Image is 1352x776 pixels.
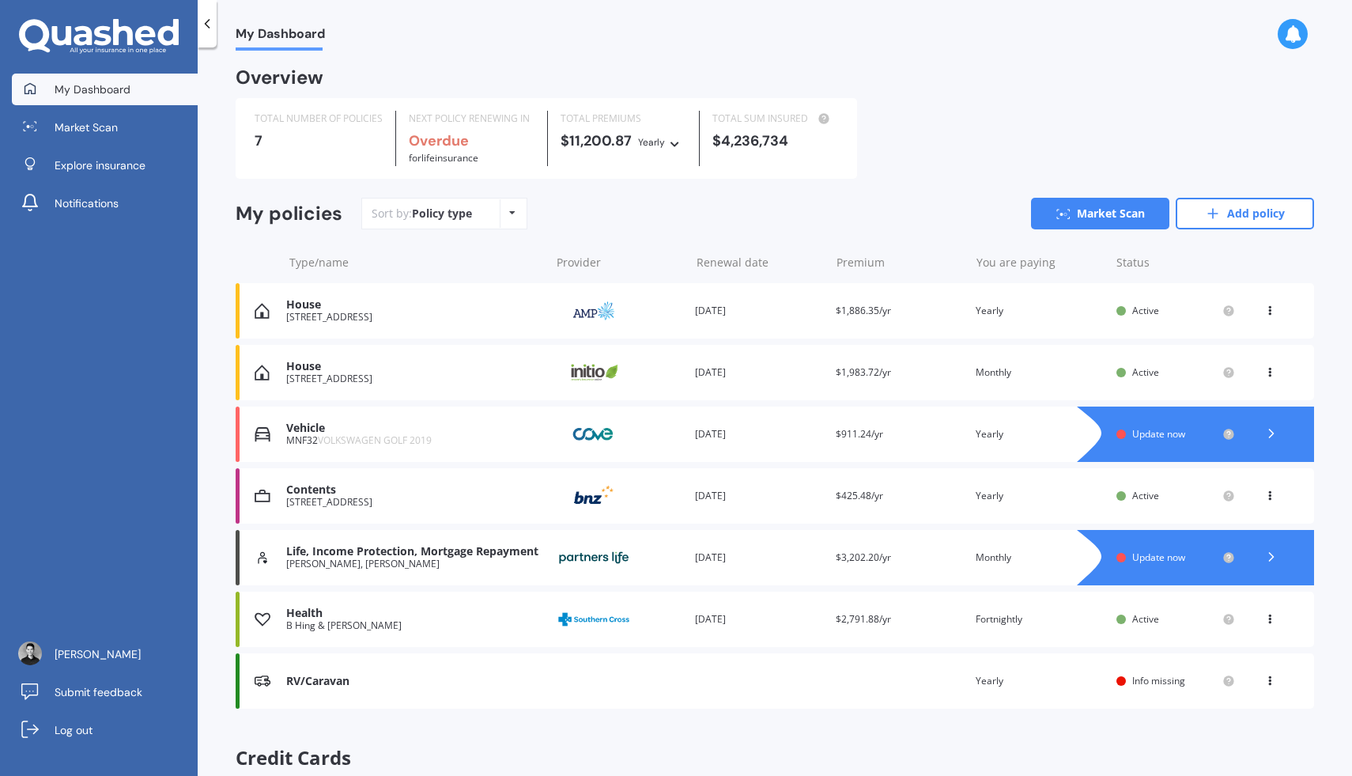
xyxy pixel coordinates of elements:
img: AMP [554,296,633,326]
img: Health [255,611,270,627]
div: NEXT POLICY RENEWING IN [409,111,534,127]
span: Info missing [1132,674,1185,687]
a: [PERSON_NAME] [12,638,198,670]
a: Explore insurance [12,150,198,181]
img: Cove [554,419,633,449]
div: Yearly [976,303,1104,319]
div: [STREET_ADDRESS] [286,497,542,508]
span: My Dashboard [55,81,130,97]
span: VOLKSWAGEN GOLF 2019 [318,433,432,447]
a: Notifications [12,187,198,219]
b: Overdue [409,131,469,150]
div: House [286,360,542,373]
img: picture [18,642,42,665]
img: Vehicle [255,426,270,442]
div: Type/name [289,255,544,271]
div: TOTAL PREMIUMS [561,111,686,127]
img: RV/Caravan [255,673,270,689]
div: $11,200.87 [561,133,686,150]
div: Yearly [976,673,1104,689]
div: Yearly [638,134,665,150]
div: Overview [236,70,323,85]
span: Active [1132,304,1159,317]
span: Credit Cards [236,747,1314,770]
div: House [286,298,542,312]
img: House [255,365,270,380]
img: Contents [255,488,270,504]
div: You are paying [976,255,1104,271]
a: Market Scan [1031,198,1169,229]
div: [DATE] [695,550,823,566]
div: Sort by: [372,206,472,221]
div: Provider [557,255,684,271]
div: [DATE] [695,365,823,380]
img: House [255,303,270,319]
div: Monthly [976,365,1104,380]
span: Log out [55,722,93,738]
a: Market Scan [12,112,198,143]
a: Submit feedback [12,676,198,708]
img: BNZ [554,481,633,511]
div: B Hing & [PERSON_NAME] [286,620,542,631]
a: Add policy [1176,198,1314,229]
div: TOTAL NUMBER OF POLICIES [255,111,383,127]
span: $1,983.72/yr [836,365,891,379]
div: Vehicle [286,422,542,435]
div: Policy type [412,206,472,221]
div: [DATE] [695,611,823,627]
div: Monthly [976,550,1104,566]
div: 7 [255,133,383,149]
span: My Dashboard [236,26,325,47]
div: RV/Caravan [286,675,542,688]
span: $1,886.35/yr [836,304,891,317]
span: Active [1132,489,1159,502]
span: Update now [1132,427,1185,441]
div: Fortnightly [976,611,1104,627]
span: [PERSON_NAME] [55,646,141,662]
div: Yearly [976,426,1104,442]
div: Contents [286,483,542,497]
div: Life, Income Protection, Mortgage Repayment [286,545,542,558]
span: Explore insurance [55,157,145,173]
div: MNF32 [286,435,542,446]
div: Status [1116,255,1235,271]
div: [STREET_ADDRESS] [286,373,542,384]
a: Log out [12,714,198,746]
span: Update now [1132,551,1185,564]
span: $911.24/yr [836,427,883,441]
span: Active [1132,365,1159,379]
span: Notifications [55,195,119,211]
div: Premium [837,255,964,271]
img: Initio [554,358,633,388]
div: [PERSON_NAME], [PERSON_NAME] [286,558,542,570]
div: My policies [236,203,342,225]
div: Yearly [976,488,1104,504]
div: TOTAL SUM INSURED [712,111,838,127]
span: $2,791.88/yr [836,612,891,626]
div: [DATE] [695,488,823,504]
span: Active [1132,612,1159,626]
span: $3,202.20/yr [836,551,891,564]
div: Renewal date [697,255,824,271]
a: My Dashboard [12,74,198,105]
span: for Life insurance [409,151,478,165]
div: $4,236,734 [712,133,838,149]
img: Southern Cross [554,604,633,634]
div: [STREET_ADDRESS] [286,312,542,323]
span: Submit feedback [55,684,142,700]
span: $425.48/yr [836,489,883,502]
span: Market Scan [55,119,118,135]
img: Partners Life [554,543,633,573]
img: Life [255,550,270,566]
div: [DATE] [695,303,823,319]
div: Health [286,607,542,620]
div: [DATE] [695,426,823,442]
